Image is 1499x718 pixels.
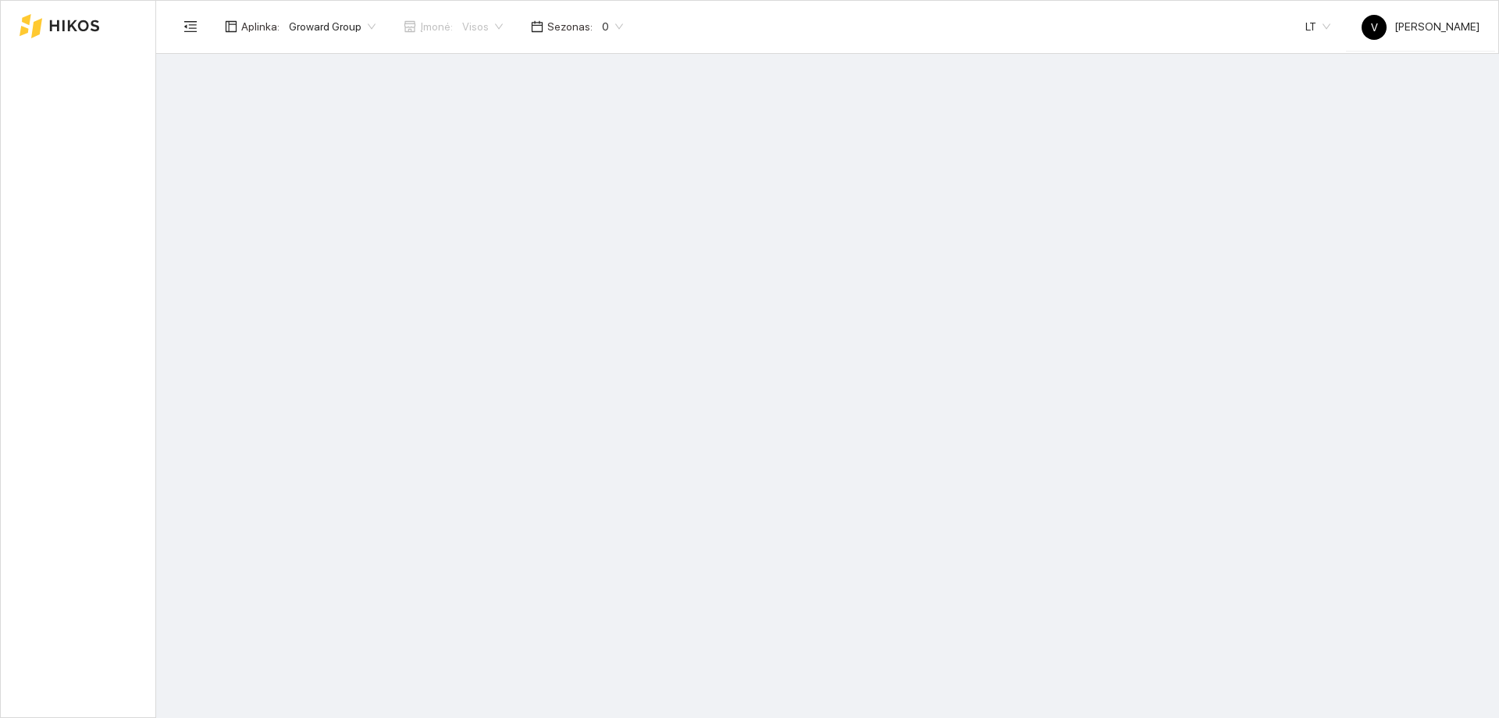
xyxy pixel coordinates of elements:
[531,20,543,33] span: calendar
[1371,15,1378,40] span: V
[420,18,453,35] span: Įmonė :
[1362,20,1479,33] span: [PERSON_NAME]
[225,20,237,33] span: layout
[183,20,198,34] span: menu-fold
[404,20,416,33] span: shop
[462,15,503,38] span: Visos
[241,18,280,35] span: Aplinka :
[602,15,623,38] span: 0
[175,11,206,42] button: menu-fold
[289,15,376,38] span: Groward Group
[1305,15,1330,38] span: LT
[547,18,593,35] span: Sezonas :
